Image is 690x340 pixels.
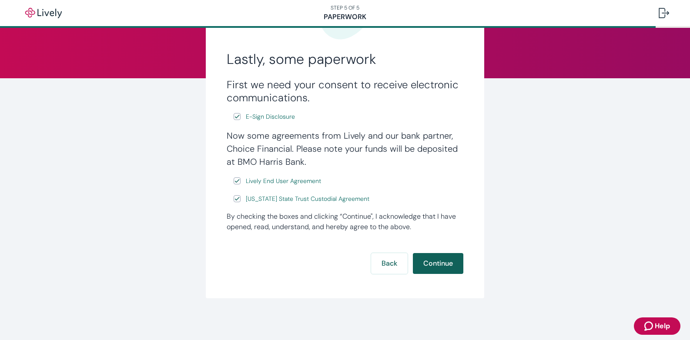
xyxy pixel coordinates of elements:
[244,111,297,122] a: e-sign disclosure document
[634,317,680,335] button: Zendesk support iconHelp
[655,321,670,331] span: Help
[227,78,463,104] h3: First we need your consent to receive electronic communications.
[246,177,321,186] span: Lively End User Agreement
[19,8,68,18] img: Lively
[246,112,295,121] span: E-Sign Disclosure
[227,211,463,232] div: By checking the boxes and clicking “Continue", I acknowledge that I have opened, read, understand...
[227,129,463,168] h4: Now some agreements from Lively and our bank partner, Choice Financial. Please note your funds wi...
[244,176,323,187] a: e-sign disclosure document
[644,321,655,331] svg: Zendesk support icon
[413,253,463,274] button: Continue
[244,193,371,204] a: e-sign disclosure document
[246,194,369,203] span: [US_STATE] State Trust Custodial Agreement
[652,3,676,23] button: Log out
[227,50,463,68] h2: Lastly, some paperwork
[371,253,408,274] button: Back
